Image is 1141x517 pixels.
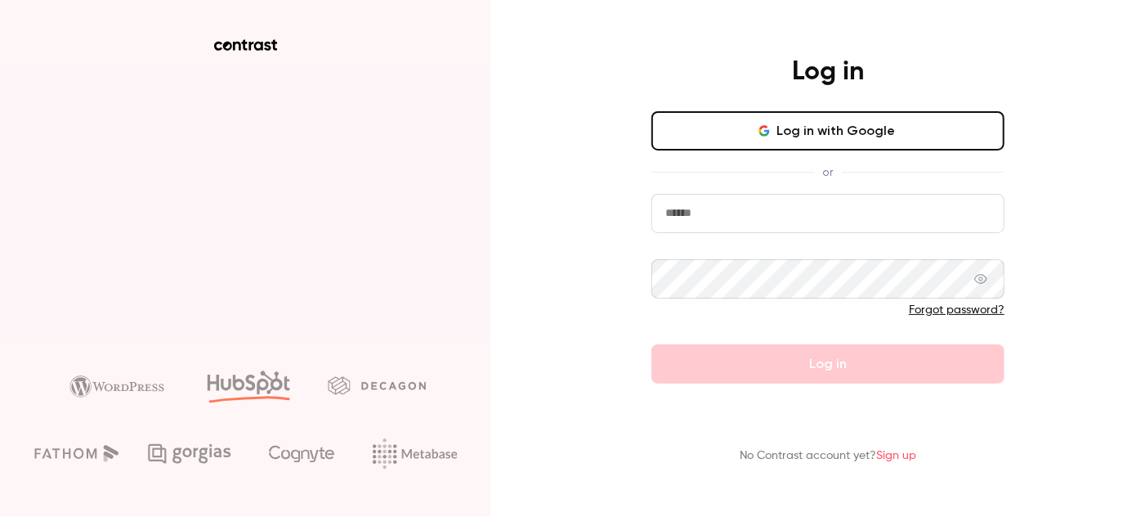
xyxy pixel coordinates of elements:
p: No Contrast account yet? [740,447,916,465]
button: Log in with Google [651,111,1005,151]
span: or [815,164,842,181]
img: decagon [328,376,426,394]
a: Forgot password? [909,304,1005,316]
h4: Log in [792,56,864,88]
a: Sign up [876,450,916,461]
